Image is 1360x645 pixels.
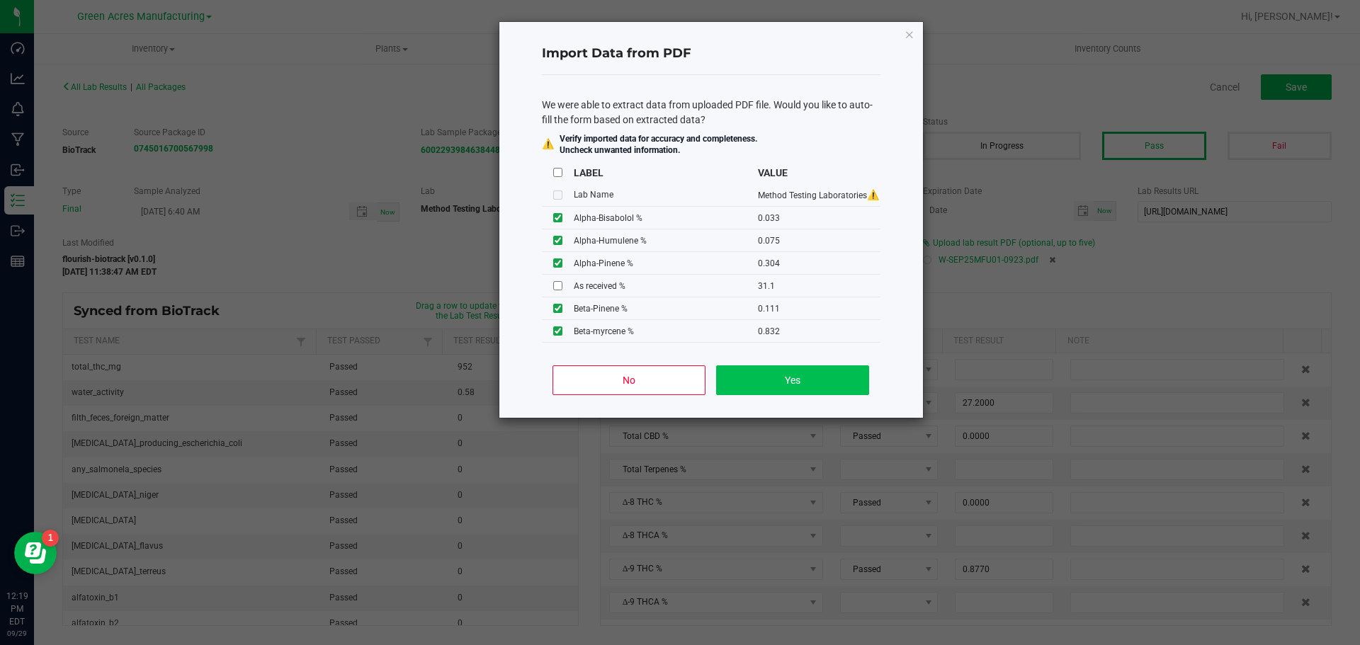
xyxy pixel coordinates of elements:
span: Alpha-Bisabolol % [574,213,642,223]
span: Alpha-Humulene % [574,236,647,246]
input: Unknown lab [553,190,562,200]
button: Close [905,25,914,42]
p: Verify imported data for accuracy and completeness. Uncheck unwanted information. [560,133,757,156]
td: 0.111 [758,297,880,320]
input: undefined [553,258,562,268]
td: Method Testing Laboratories [758,184,880,207]
th: VALUE [758,161,880,184]
span: Unknown Lab [867,189,879,200]
iframe: Resource center unread badge [42,530,59,547]
div: ⚠️ [542,137,554,152]
iframe: Resource center [14,532,57,574]
input: undefined [553,236,562,245]
td: 0.304 [758,252,880,275]
input: undefined [553,213,562,222]
button: No [552,365,705,395]
td: 0.033 [758,207,880,229]
div: We were able to extract data from uploaded PDF file. Would you like to auto-fill the form based o... [542,98,880,127]
span: As received % [574,281,625,291]
td: Lab Name [574,184,758,207]
span: Beta-Pinene % [574,304,628,314]
input: undefined [553,326,562,336]
span: Beta-myrcene % [574,326,634,336]
th: LABEL [574,161,758,184]
td: 0.075 [758,229,880,252]
span: Alpha-Pinene % [574,258,633,268]
td: 31.1 [758,275,880,297]
input: undefined [553,281,562,290]
td: 0.832 [758,320,880,343]
button: Yes [716,365,868,395]
h4: Import Data from PDF [542,45,880,63]
input: undefined [553,304,562,313]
